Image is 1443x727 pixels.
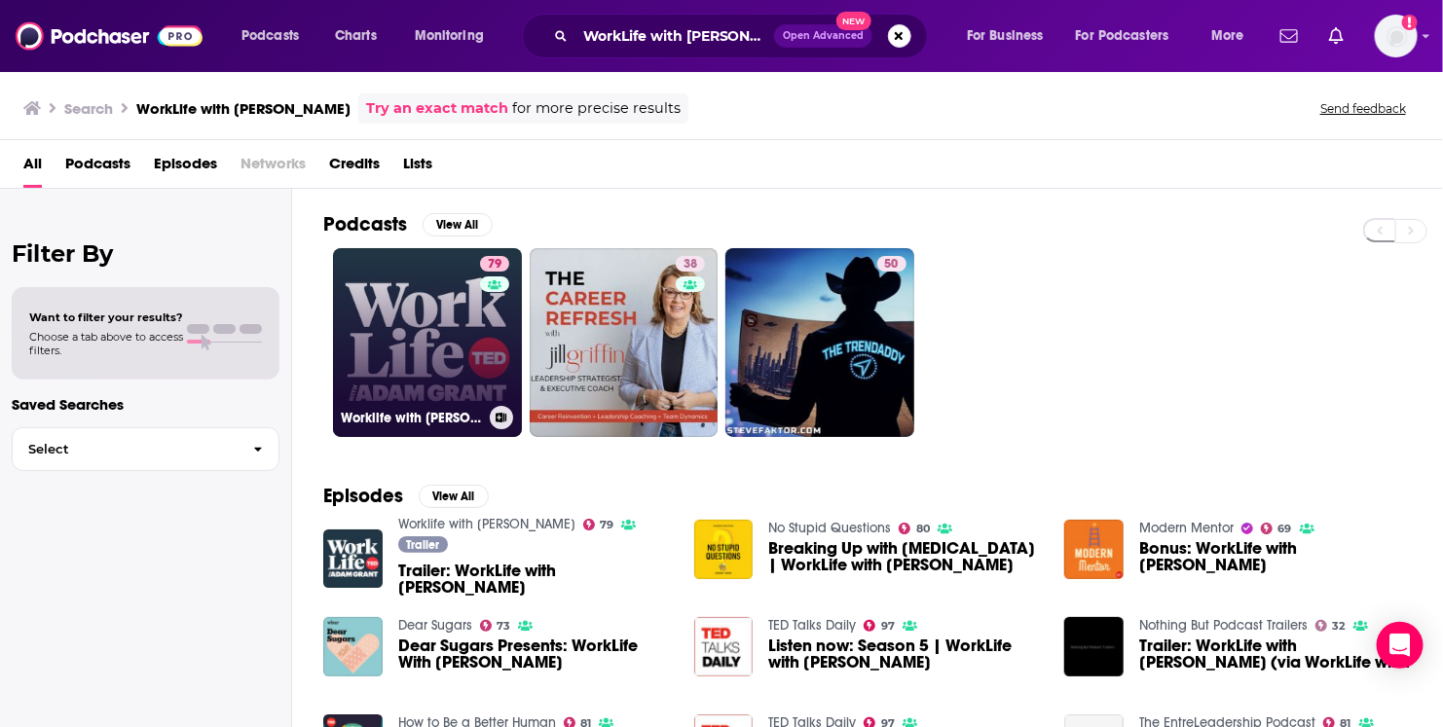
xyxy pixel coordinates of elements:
a: Worklife with Adam Grant [398,516,575,532]
button: View All [419,485,489,508]
a: All [23,148,42,188]
button: Select [12,427,279,471]
span: 50 [885,255,899,274]
div: Open Intercom Messenger [1377,622,1424,669]
h2: Episodes [323,484,403,508]
a: 79 [583,519,614,530]
span: 73 [497,622,510,631]
a: Bonus: WorkLife with Adam Grant [1139,540,1412,573]
a: 97 [864,620,895,632]
span: Choose a tab above to access filters. [29,330,183,357]
span: Select [13,443,238,455]
a: 79 [480,256,509,272]
h3: Search [64,99,113,118]
h3: WorkLife with [PERSON_NAME] [136,99,351,118]
span: Podcasts [241,22,299,50]
a: 79Worklife with [PERSON_NAME] [333,248,522,437]
button: open menu [953,20,1068,52]
span: 79 [488,255,501,274]
a: Trailer: WorkLife with Adam Grant (via WorkLife with Adam Grant) [1139,637,1412,671]
img: Bonus: WorkLife with Adam Grant [1064,520,1124,579]
a: Modern Mentor [1139,520,1234,536]
span: Want to filter your results? [29,310,183,324]
a: Try an exact match [366,97,508,120]
a: TED Talks Daily [768,617,856,634]
h2: Filter By [12,239,279,268]
a: 32 [1315,620,1346,632]
h2: Podcasts [323,212,407,236]
span: 79 [600,521,613,529]
input: Search podcasts, credits, & more... [575,20,774,52]
p: Saved Searches [12,395,279,414]
a: 38 [530,248,719,437]
span: Open Advanced [783,31,864,41]
a: Dear Sugars [398,617,472,634]
span: Dear Sugars Presents: WorkLife With [PERSON_NAME] [398,637,671,671]
img: Trailer: WorkLife with Adam Grant (via WorkLife with Adam Grant) [1064,617,1124,676]
button: open menu [1063,20,1198,52]
span: More [1211,22,1244,50]
span: For Business [967,22,1044,50]
a: Episodes [154,148,217,188]
div: Search podcasts, credits, & more... [540,14,946,58]
img: Breaking Up with Perfectionism | WorkLife with Adam Grant [694,520,754,579]
a: Show notifications dropdown [1321,19,1351,53]
span: For Podcasters [1076,22,1169,50]
span: 32 [1333,622,1346,631]
span: Logged in as lizziehan [1375,15,1418,57]
span: 69 [1278,525,1292,533]
span: Breaking Up with [MEDICAL_DATA] | WorkLife with [PERSON_NAME] [768,540,1041,573]
span: Trailer: WorkLife with [PERSON_NAME] (via WorkLife with [PERSON_NAME]) [1139,637,1412,671]
img: User Profile [1375,15,1418,57]
a: Podcasts [65,148,130,188]
img: Dear Sugars Presents: WorkLife With Adam Grant [323,617,383,676]
a: Lists [403,148,432,188]
span: Listen now: Season 5 | WorkLife with [PERSON_NAME] [768,637,1041,671]
button: open menu [228,20,324,52]
a: 50 [725,248,914,437]
span: New [836,12,871,30]
a: 73 [480,620,511,632]
span: Networks [240,148,306,188]
a: EpisodesView All [323,484,489,508]
img: Listen now: Season 5 | WorkLife with Adam Grant [694,617,754,676]
span: 80 [916,525,930,533]
span: Trailer: WorkLife with [PERSON_NAME] [398,563,671,596]
button: Open AdvancedNew [774,24,872,48]
a: Charts [322,20,388,52]
a: Breaking Up with Perfectionism | WorkLife with Adam Grant [768,540,1041,573]
span: 97 [881,622,895,631]
a: PodcastsView All [323,212,493,236]
button: open menu [1198,20,1269,52]
button: open menu [401,20,509,52]
button: View All [423,213,493,236]
img: Trailer: WorkLife with Adam Grant [323,529,383,589]
a: 80 [899,523,930,534]
a: Show notifications dropdown [1273,19,1306,53]
a: 69 [1261,523,1292,534]
a: 50 [877,256,906,272]
a: 38 [676,256,705,272]
button: Show profile menu [1375,15,1418,57]
a: Trailer: WorkLife with Adam Grant [398,563,671,596]
a: No Stupid Questions [768,520,891,536]
span: Trailer [406,539,439,551]
span: Bonus: WorkLife with [PERSON_NAME] [1139,540,1412,573]
a: Dear Sugars Presents: WorkLife With Adam Grant [398,637,671,671]
span: for more precise results [512,97,681,120]
button: Send feedback [1314,100,1412,117]
h3: Worklife with [PERSON_NAME] [341,410,482,426]
img: Podchaser - Follow, Share and Rate Podcasts [16,18,203,55]
a: Listen now: Season 5 | WorkLife with Adam Grant [768,637,1041,671]
a: Credits [329,148,380,188]
a: Nothing But Podcast Trailers [1139,617,1308,634]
